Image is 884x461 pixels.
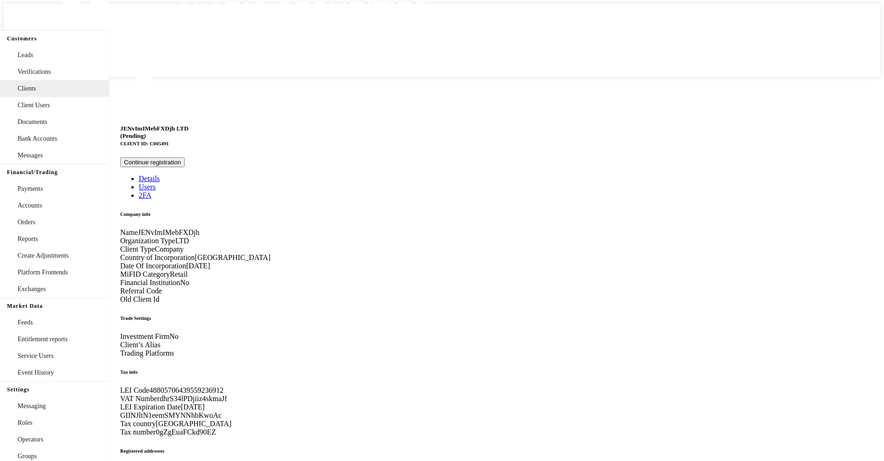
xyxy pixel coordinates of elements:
[120,125,873,147] h5: JENvImIMebFXDjh LTD
[181,403,205,411] span: [DATE]
[120,211,873,217] h6: Company info
[139,191,151,199] a: 2FA
[139,175,160,182] a: Details
[120,315,873,321] h6: Trade Settings
[18,319,33,326] span: Feeds
[18,135,57,143] span: Bank Accounts
[18,286,46,293] span: Exchanges
[18,52,33,59] span: Leads
[120,270,170,278] span: MiFID Category
[120,245,155,253] span: Client Type
[18,202,42,209] span: Accounts
[156,428,216,436] span: 0gZgEuaFCkd90EZ
[18,219,35,226] span: Orders
[155,245,184,253] span: Company
[120,349,174,357] span: Trading Platforms
[120,132,873,140] div: (Pending)
[195,253,271,261] span: [GEOGRAPHIC_DATA]
[120,448,873,454] h6: Registered addresses
[120,403,181,411] span: LEI Expiration Date
[120,157,185,167] button: Continue registration
[18,185,43,193] span: Payments
[120,287,162,295] span: Referral Code
[120,253,195,261] span: Country of Incorporation
[18,369,54,377] span: Event History
[120,369,873,375] h6: Tax info
[18,68,51,76] span: Verifications
[18,85,36,92] span: Clients
[120,420,156,428] span: Tax country
[18,252,69,260] span: Create Adjustments
[138,228,199,236] span: JENvImIMebFXDjh
[95,47,240,73] a: [EMAIL_ADDRESS][DOMAIN_NAME]
[156,420,232,428] span: [GEOGRAPHIC_DATA]
[175,237,189,245] span: LTD
[18,436,43,443] span: Operators
[120,386,149,394] span: LEI Code
[120,279,180,286] span: Financial Institution
[120,295,159,303] span: Old Client Id
[169,332,179,340] span: No
[120,428,156,436] span: Tax number
[18,403,46,410] span: Messaging
[18,152,43,159] span: Messages
[18,235,38,243] span: Reports
[18,336,68,343] span: Entitlement reports
[120,411,136,419] span: GIIN
[18,118,47,126] span: Documents
[160,395,227,403] span: dhrS34lPDjiiz4skmaJf
[149,386,224,394] span: 48805706439559236912
[180,279,189,286] span: No
[120,262,186,270] span: Date Of Incorporation
[120,395,160,403] span: VAT Number
[120,341,161,349] span: Client’s Alias
[18,269,68,276] span: Platform Frontends
[18,419,32,427] span: Roles
[120,332,169,340] span: Investment Firm
[18,102,50,109] span: Client Users
[120,237,175,245] span: Organization Type
[120,228,138,236] span: Name
[18,352,53,360] span: Service Users
[170,270,187,278] span: Retail
[186,262,210,270] span: [DATE]
[136,411,222,419] span: JltN1eemSMYNNhbKwoAc
[100,56,232,64] span: [EMAIL_ADDRESS][DOMAIN_NAME]
[139,183,155,191] a: Users
[120,141,169,146] small: CLIENT ID: C005491
[18,453,37,460] span: Groups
